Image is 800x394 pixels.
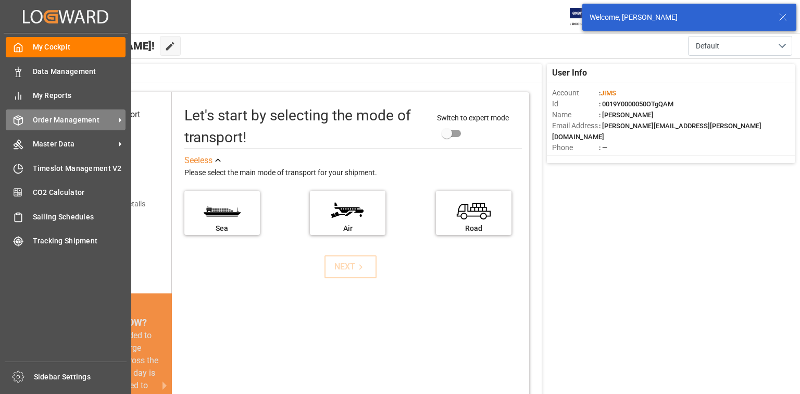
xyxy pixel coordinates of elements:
span: Email Address [552,120,599,131]
span: Phone [552,142,599,153]
span: Hello [PERSON_NAME]! [43,36,155,56]
span: Timeslot Management V2 [33,163,126,174]
span: CO2 Calculator [33,187,126,198]
span: Account [552,88,599,98]
a: CO2 Calculator [6,182,126,203]
span: User Info [552,67,587,79]
div: Add shipping details [80,199,145,210]
div: Sea [190,223,255,234]
button: NEXT [324,255,377,278]
div: Please select the main mode of transport for your shipment. [184,167,522,179]
img: Exertis%20JAM%20-%20Email%20Logo.jpg_1722504956.jpg [570,8,606,26]
span: : [599,89,616,97]
span: Master Data [33,139,115,150]
span: My Reports [33,90,126,101]
a: Tracking Shipment [6,231,126,251]
span: : — [599,144,607,152]
div: Let's start by selecting the mode of transport! [184,105,427,149]
a: Sailing Schedules [6,206,126,227]
a: My Reports [6,85,126,106]
span: JIMS [601,89,616,97]
button: open menu [688,36,792,56]
div: See less [184,154,213,167]
span: Tracking Shipment [33,236,126,247]
div: Road [441,223,506,234]
span: Default [696,41,719,52]
span: Order Management [33,115,115,126]
span: Switch to expert mode [437,114,509,122]
span: : 0019Y0000050OTgQAM [599,100,673,108]
span: : [PERSON_NAME][EMAIL_ADDRESS][PERSON_NAME][DOMAIN_NAME] [552,122,761,141]
span: : [PERSON_NAME] [599,111,654,119]
span: Data Management [33,66,126,77]
a: Timeslot Management V2 [6,158,126,178]
div: Air [315,223,380,234]
span: My Cockpit [33,42,126,53]
a: Data Management [6,61,126,81]
div: NEXT [334,261,366,273]
span: Sidebar Settings [34,372,127,383]
div: Welcome, [PERSON_NAME] [590,12,769,23]
span: : Shipper [599,155,625,163]
span: Sailing Schedules [33,212,126,223]
span: Id [552,98,599,109]
a: My Cockpit [6,37,126,57]
span: Name [552,109,599,120]
span: Account Type [552,153,599,164]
